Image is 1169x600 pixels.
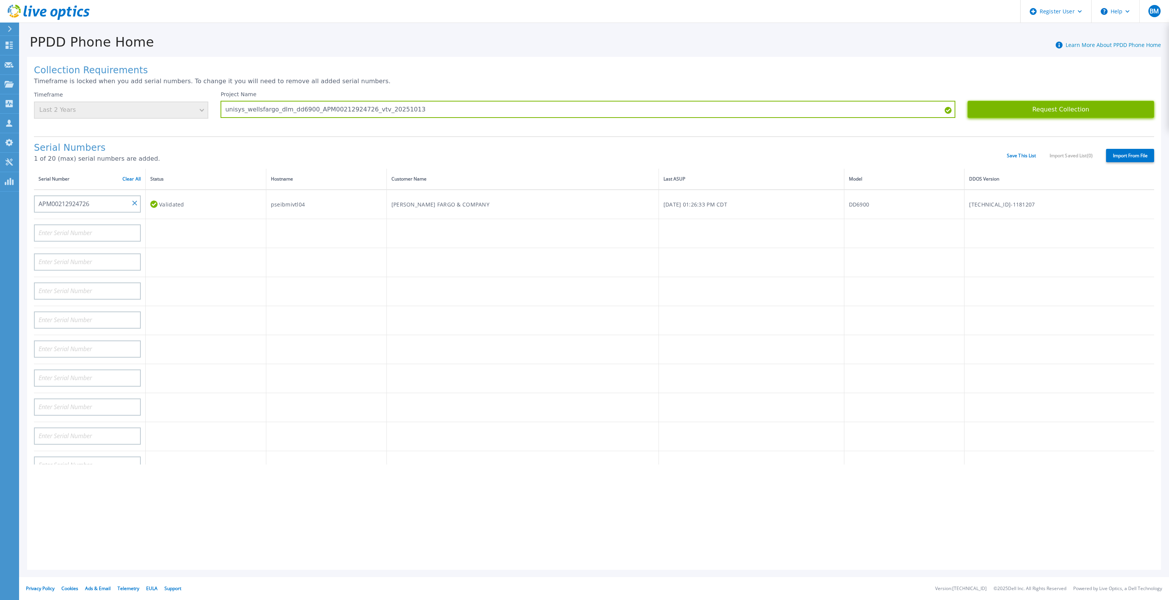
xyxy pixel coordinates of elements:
[39,175,141,183] div: Serial Number
[1073,586,1162,591] li: Powered by Live Optics, a Dell Technology
[386,169,659,190] th: Customer Name
[993,586,1066,591] li: © 2025 Dell Inc. All Rights Reserved
[34,143,1007,153] h1: Serial Numbers
[34,65,1154,76] h1: Collection Requirements
[61,585,78,592] a: Cookies
[34,340,141,358] input: Enter Serial Number
[34,311,141,329] input: Enter Serial Number
[34,224,141,242] input: Enter Serial Number
[34,398,141,416] input: Enter Serial Number
[659,169,844,190] th: Last ASUP
[34,253,141,271] input: Enter Serial Number
[1066,41,1161,48] a: Learn More About PPDD Phone Home
[34,282,141,300] input: Enter Serial Number
[844,169,965,190] th: Model
[146,169,266,190] th: Status
[965,190,1154,219] td: [TECHNICAL_ID]-1181207
[965,169,1154,190] th: DDOS Version
[164,585,181,592] a: Support
[1106,149,1154,162] label: Import From File
[19,35,154,50] h1: PPDD Phone Home
[659,190,844,219] td: [DATE] 01:26:33 PM CDT
[844,190,965,219] td: DD6900
[146,585,158,592] a: EULA
[221,101,955,118] input: Enter Project Name
[1150,8,1159,14] span: BM
[386,190,659,219] td: [PERSON_NAME] FARGO & COMPANY
[34,369,141,387] input: Enter Serial Number
[34,427,141,445] input: Enter Serial Number
[34,92,63,98] label: Timeframe
[266,169,386,190] th: Hostname
[221,92,256,97] label: Project Name
[34,155,1007,162] p: 1 of 20 (max) serial numbers are added.
[34,195,141,213] input: Enter Serial Number
[1007,153,1036,158] a: Save This List
[118,585,139,592] a: Telemetry
[122,176,141,182] a: Clear All
[150,197,261,211] div: Validated
[26,585,55,592] a: Privacy Policy
[935,586,987,591] li: Version: [TECHNICAL_ID]
[34,78,1154,85] p: Timeframe is locked when you add serial numbers. To change it you will need to remove all added s...
[85,585,111,592] a: Ads & Email
[266,190,386,219] td: pseibmivtl04
[34,456,141,474] input: Enter Serial Number
[968,101,1154,118] button: Request Collection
